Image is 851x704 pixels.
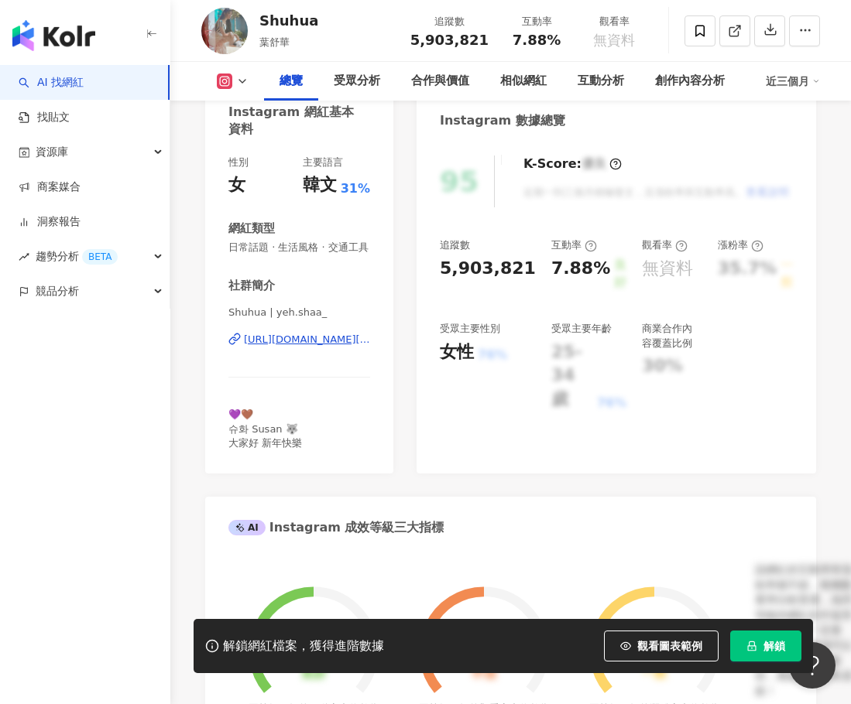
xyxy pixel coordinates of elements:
div: 不佳 [472,667,496,682]
div: Instagram 網紅基本資料 [228,104,362,138]
div: 追蹤數 [410,14,489,29]
div: 合作與價值 [411,72,469,91]
div: 觀看率 [642,238,688,252]
div: 追蹤數 [440,238,470,252]
div: AI [228,520,266,535]
div: 7.88% [551,257,610,292]
span: 趨勢分析 [36,239,118,274]
div: 5,903,821 [440,257,536,281]
div: 觀看率 [585,14,643,29]
div: 良好 [301,667,326,682]
div: K-Score : [523,155,622,173]
img: logo [12,20,95,51]
span: lock [746,641,757,651]
span: 7.88% [513,32,561,48]
span: 競品分析 [36,274,79,309]
div: Shuhua [259,11,318,30]
span: 💜🤎 슈화 Susan 🐺 大家好 新年快樂 [228,408,302,448]
button: 觀看圖表範例 [604,631,719,661]
div: Instagram 成效等級三大指標 [228,519,444,536]
div: 創作內容分析 [655,72,725,91]
div: 相似網紅 [500,72,547,91]
div: 解鎖網紅檔案，獲得進階數據 [223,638,384,654]
div: 互動率 [507,14,566,29]
div: 總覽 [280,72,303,91]
button: 解鎖 [730,631,801,661]
div: Instagram 數據總覽 [440,112,565,129]
div: 受眾主要性別 [440,322,500,336]
span: 31% [341,180,370,197]
span: 解鎖 [763,640,785,652]
span: 觀看圖表範例 [637,640,702,652]
div: BETA [82,249,118,265]
span: 資源庫 [36,135,68,169]
div: 無資料 [642,257,693,281]
span: 無資料 [593,32,635,48]
div: 一般 [642,667,667,682]
span: 葉舒華 [259,36,290,48]
a: 商案媒合 [19,179,81,195]
div: 網紅類型 [228,220,275,237]
div: 商業合作內容覆蓋比例 [642,322,702,350]
a: [URL][DOMAIN_NAME][DOMAIN_NAME] [228,333,370,347]
div: 互動分析 [578,72,624,91]
span: rise [19,251,29,262]
div: 韓文 [303,173,337,197]
a: 洞察報告 [19,214,81,230]
img: KOL Avatar [201,8,248,54]
span: 5,903,821 [410,32,489,48]
div: 社群簡介 [228,278,275,294]
div: 受眾主要年齡 [551,322,612,336]
div: 性別 [228,155,249,169]
div: 漲粉率 [718,238,763,252]
div: 互動率 [551,238,597,252]
div: 主要語言 [303,155,343,169]
a: searchAI 找網紅 [19,75,84,91]
div: 女性 [440,340,474,364]
div: 近三個月 [766,69,820,94]
span: Shuhua | yeh.shaa_ [228,306,370,320]
div: 女 [228,173,245,197]
div: 受眾分析 [334,72,380,91]
a: 找貼文 [19,110,70,125]
div: [URL][DOMAIN_NAME][DOMAIN_NAME] [244,333,370,347]
span: 日常話題 · 生活風格 · 交通工具 [228,241,370,255]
